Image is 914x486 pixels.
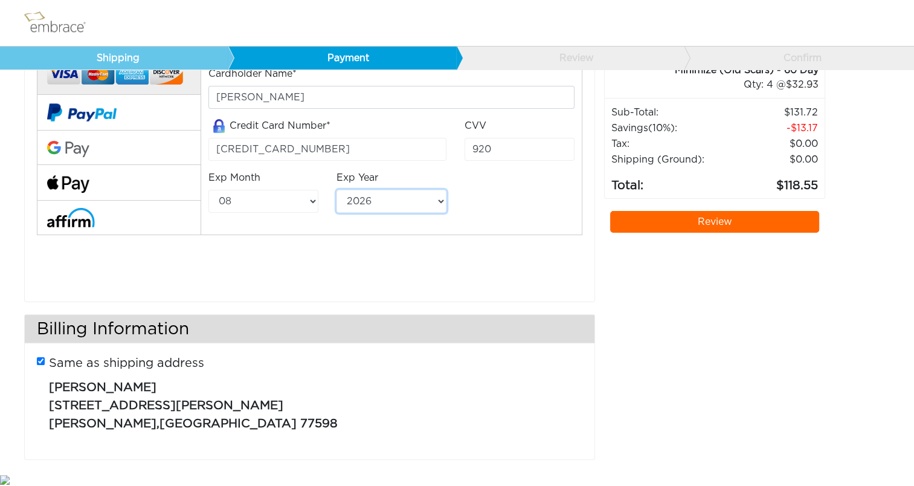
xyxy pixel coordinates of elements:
img: Google-Pay-Logo.svg [47,141,89,158]
p: , [49,372,573,433]
td: Sub-Total: [611,105,725,120]
label: Cardholder Name* [208,66,297,81]
label: Exp Month [208,170,260,185]
a: Review [456,47,684,70]
span: (10%) [648,123,675,133]
div: 4 @ [620,77,819,92]
td: 118.55 [725,167,819,195]
img: affirm-logo.svg [47,208,95,227]
img: credit-cards.png [47,60,183,89]
td: Tax: [611,136,725,152]
a: Payment [228,47,456,70]
span: [PERSON_NAME] [49,418,156,430]
label: Same as shipping address [49,354,204,372]
a: Review [610,211,819,233]
a: Confirm [684,47,912,70]
img: fullApplePay.png [47,175,89,193]
label: CVV [465,118,486,133]
td: 131.72 [725,105,819,120]
td: Savings : [611,120,725,136]
td: Shipping (Ground): [611,152,725,167]
td: $0.00 [725,152,819,167]
span: [STREET_ADDRESS][PERSON_NAME] [49,400,283,412]
td: 0.00 [725,136,819,152]
img: amazon-lock.png [208,119,230,133]
label: Exp Year [336,170,378,185]
span: [GEOGRAPHIC_DATA] [159,418,297,430]
td: Total: [611,167,725,195]
td: 13.17 [725,120,819,136]
img: logo.png [21,8,100,38]
label: Credit Card Number* [208,118,330,134]
h3: Billing Information [25,315,594,343]
span: 77598 [300,418,338,430]
img: paypal-v2.png [47,95,117,130]
span: [PERSON_NAME] [49,381,156,394]
span: 32.93 [786,80,819,89]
